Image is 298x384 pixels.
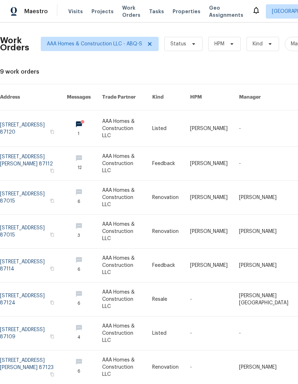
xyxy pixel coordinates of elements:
[61,84,96,110] th: Messages
[170,40,186,48] span: Status
[184,110,233,147] td: [PERSON_NAME]
[49,198,55,204] button: Copy Address
[173,8,200,15] span: Properties
[184,215,233,249] td: [PERSON_NAME]
[184,181,233,215] td: [PERSON_NAME]
[68,8,83,15] span: Visits
[184,316,233,350] td: -
[96,110,147,147] td: AAA Homes & Construction LLC
[184,84,233,110] th: HPM
[146,249,184,283] td: Feedback
[91,8,114,15] span: Projects
[214,40,224,48] span: HPM
[146,84,184,110] th: Kind
[184,283,233,316] td: -
[184,147,233,181] td: [PERSON_NAME]
[96,316,147,350] td: AAA Homes & Construction LLC
[209,4,243,19] span: Geo Assignments
[96,147,147,181] td: AAA Homes & Construction LLC
[184,249,233,283] td: [PERSON_NAME]
[146,316,184,350] td: Listed
[146,110,184,147] td: Listed
[96,181,147,215] td: AAA Homes & Construction LLC
[146,181,184,215] td: Renovation
[24,8,48,15] span: Maestro
[49,265,55,272] button: Copy Address
[253,40,263,48] span: Kind
[47,40,142,48] span: AAA Homes & Construction LLC - ABQ-S
[49,231,55,238] button: Copy Address
[146,147,184,181] td: Feedback
[146,283,184,316] td: Resale
[49,129,55,135] button: Copy Address
[96,249,147,283] td: AAA Homes & Construction LLC
[96,215,147,249] td: AAA Homes & Construction LLC
[49,299,55,306] button: Copy Address
[146,215,184,249] td: Renovation
[122,4,140,19] span: Work Orders
[96,283,147,316] td: AAA Homes & Construction LLC
[96,84,147,110] th: Trade Partner
[49,333,55,340] button: Copy Address
[49,371,55,378] button: Copy Address
[49,168,55,174] button: Copy Address
[149,9,164,14] span: Tasks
